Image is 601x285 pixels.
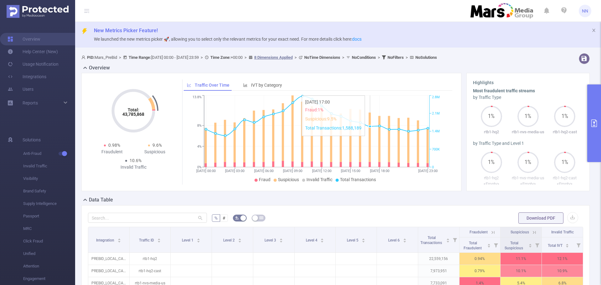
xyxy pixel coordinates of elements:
[152,143,162,148] span: 9.6%
[529,245,532,247] i: icon: caret-down
[388,238,401,242] span: Level 6
[199,55,205,60] span: >
[592,28,596,33] i: icon: close
[197,237,200,239] i: icon: caret-up
[370,169,389,173] tspan: [DATE] 18:00
[23,197,75,210] span: Supply Intelligence
[130,253,171,265] p: rtb1-hq2
[403,240,406,242] i: icon: caret-down
[557,181,573,186] span: <Empty>
[117,237,121,241] div: Sort
[312,169,331,173] tspan: [DATE] 12:00
[446,237,449,239] i: icon: caret-up
[8,45,58,58] a: Help Center (New)
[574,237,583,252] i: Filter menu
[418,253,459,265] p: 22,559,156
[94,37,362,42] span: We launched the new metrics picker 🚀, allowing you to select only the relevant metrics for your e...
[23,222,75,235] span: MRC
[214,216,218,221] span: %
[418,169,438,173] tspan: [DATE] 23:00
[283,169,302,173] tspan: [DATE] 09:00
[510,129,546,135] p: rtb1-nvs-media-us
[420,236,443,245] span: Total Transactions
[542,265,583,277] p: 10.9%
[432,95,440,99] tspan: 2.8M
[133,149,176,155] div: Suspicious
[23,160,75,172] span: Invalid Traffic
[88,253,129,265] p: PREBID_LOCAL_CACHE
[520,181,536,186] span: <Empty>
[501,265,542,277] p: 10.1%
[88,213,207,223] input: Search...
[404,55,410,60] span: >
[139,238,155,242] span: Traffic ID
[304,55,340,60] b: No Time Dimensions
[481,160,502,165] span: 1%
[446,240,449,242] i: icon: caret-down
[223,238,236,242] span: Level 2
[182,238,194,242] span: Level 1
[341,169,360,173] tspan: [DATE] 15:00
[89,64,110,72] h2: Overview
[251,83,282,88] span: IVT by Category
[118,240,121,242] i: icon: caret-down
[473,129,510,135] p: rtb1-hq2
[418,265,459,277] p: 7,973,951
[193,95,202,99] tspan: 13.8%
[235,216,239,220] i: icon: bg-colors
[464,241,483,250] span: Total Fraudulent
[130,265,171,277] p: rtb1-hq2-cast
[223,216,225,221] span: #
[432,147,440,151] tspan: 700K
[352,55,376,60] b: No Conditions
[243,83,248,87] i: icon: bar-chart
[450,227,459,252] i: Filter menu
[362,237,365,241] div: Sort
[23,247,75,260] span: Unified
[279,240,283,242] i: icon: caret-down
[352,37,362,42] a: docs
[90,149,133,155] div: Fraudulent
[195,83,229,88] span: Traffic Over Time
[118,237,121,239] i: icon: caret-up
[197,145,202,149] tspan: 4%
[23,100,38,105] span: Reports
[243,55,249,60] span: >
[112,164,155,170] div: Invalid Traffic
[487,243,491,247] div: Sort
[473,79,583,86] h3: Highlights
[23,210,75,222] span: Passport
[321,237,324,239] i: icon: caret-up
[460,265,501,277] p: 0.79%
[8,58,59,70] a: Usage Notification
[23,272,75,285] span: Engagement
[547,175,583,181] p: rtb1-hq2-cast
[542,253,583,265] p: 12.1%
[23,185,75,197] span: Brand Safety
[197,124,202,128] tspan: 8%
[565,243,569,247] div: Sort
[460,253,501,265] p: 0.94%
[484,181,499,186] span: <Empty>
[517,160,539,165] span: 1%
[582,5,588,17] span: NN
[432,130,440,134] tspan: 1.4M
[187,83,191,87] i: icon: line-chart
[347,238,359,242] span: Level 5
[320,237,324,241] div: Sort
[89,196,113,204] h2: Data Table
[517,114,539,119] span: 1%
[81,55,437,60] span: Mars_PreBid [DATE] 00:00 - [DATE] 23:59 +00:00
[129,55,151,60] b: Time Range:
[501,253,542,265] p: 11.1%
[403,237,407,241] div: Sort
[278,177,299,182] span: Suspicious
[23,260,75,272] span: Attention
[566,243,569,245] i: icon: caret-up
[23,97,38,109] a: Reports
[432,165,434,169] tspan: 0
[510,175,546,181] p: rtb1-nvs-media-us
[548,243,563,248] span: Total IVT
[96,238,115,242] span: Integration
[592,27,596,34] button: icon: close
